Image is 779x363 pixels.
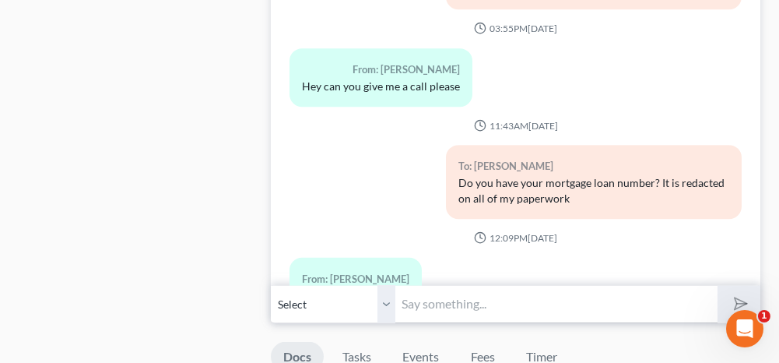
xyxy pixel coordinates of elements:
div: Do you have your mortgage loan number? It is redacted on all of my paperwork [458,175,729,206]
div: From: [PERSON_NAME] [302,61,460,79]
div: 11:43AM[DATE] [289,119,742,132]
div: 12:09PM[DATE] [289,231,742,245]
div: From: [PERSON_NAME] [302,270,409,288]
input: Say something... [395,285,717,323]
div: Hey can you give me a call please [302,79,460,94]
div: To: [PERSON_NAME] [458,157,729,175]
div: 03:55PM[DATE] [289,22,742,35]
iframe: Intercom live chat [726,310,763,347]
span: 1 [758,310,770,322]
